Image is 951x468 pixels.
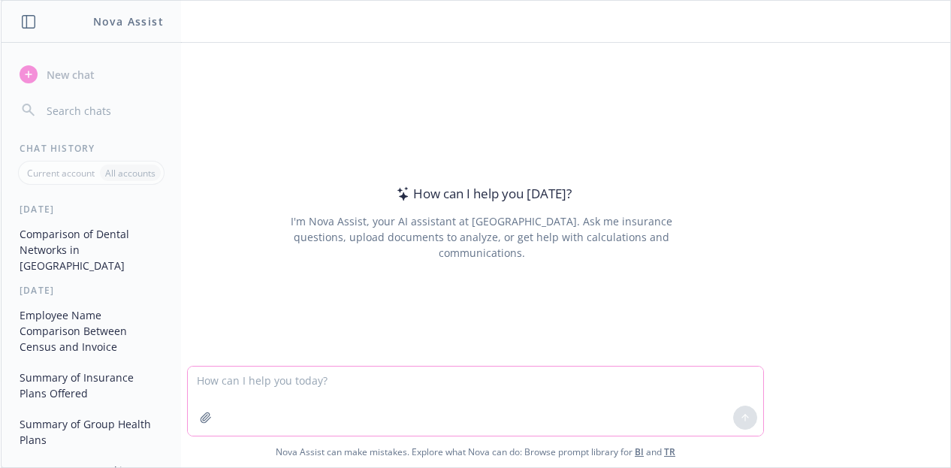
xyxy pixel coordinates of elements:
[664,445,675,458] a: TR
[14,365,169,406] button: Summary of Insurance Plans Offered
[14,222,169,278] button: Comparison of Dental Networks in [GEOGRAPHIC_DATA]
[276,436,675,467] span: Nova Assist can make mistakes. Explore what Nova can do: Browse prompt library for and
[44,67,95,83] span: New chat
[27,167,95,180] p: Current account
[105,167,155,180] p: All accounts
[14,303,169,359] button: Employee Name Comparison Between Census and Invoice
[93,14,164,29] h1: Nova Assist
[2,142,181,155] div: Chat History
[2,203,181,216] div: [DATE]
[44,100,163,121] input: Search chats
[635,445,644,458] a: BI
[14,412,169,452] button: Summary of Group Health Plans
[14,61,169,88] button: New chat
[2,284,181,297] div: [DATE]
[392,184,572,204] div: How can I help you [DATE]?
[270,213,693,261] div: I'm Nova Assist, your AI assistant at [GEOGRAPHIC_DATA]. Ask me insurance questions, upload docum...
